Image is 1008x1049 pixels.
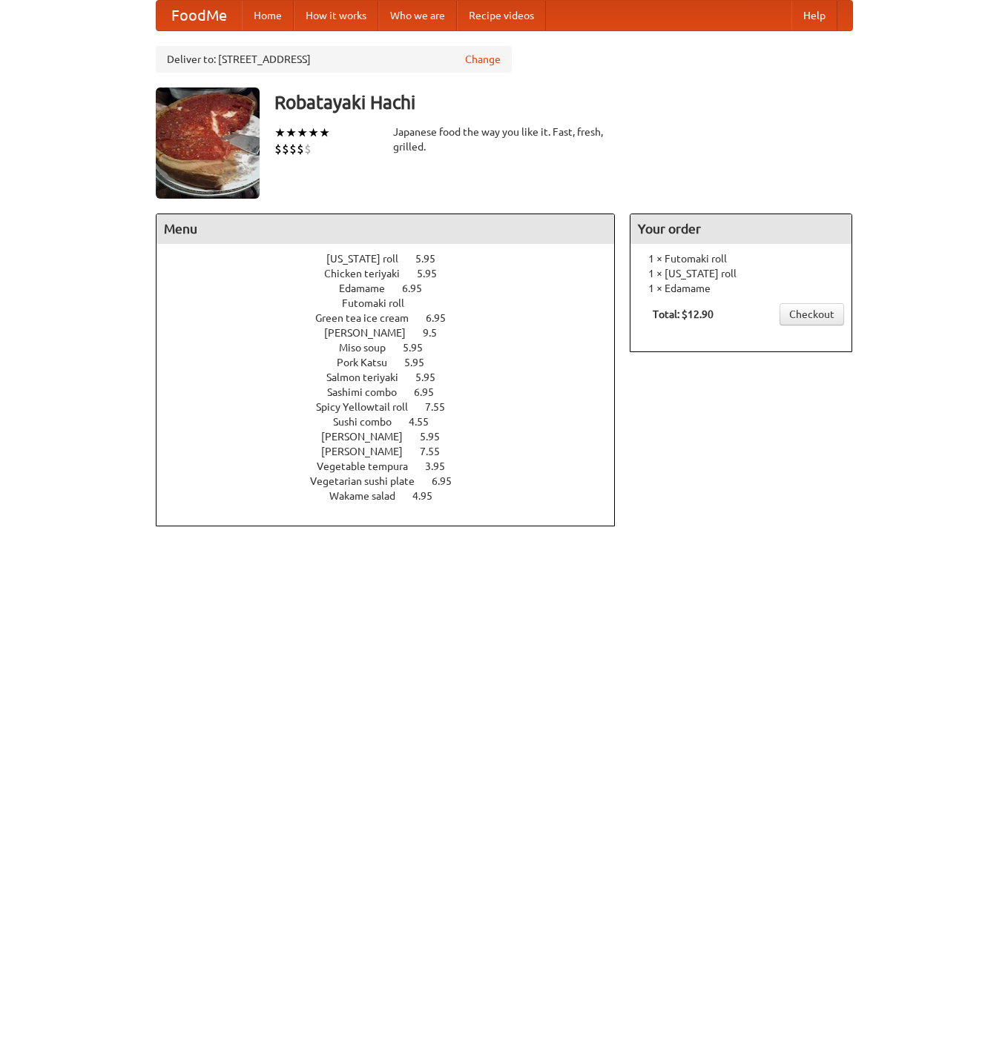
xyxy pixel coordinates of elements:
[393,125,616,154] div: Japanese food the way you like it. Fast, fresh, grilled.
[315,312,424,324] span: Green tea ice cream
[304,141,312,157] li: $
[326,253,463,265] a: [US_STATE] roll 5.95
[409,416,444,428] span: 4.55
[653,308,714,320] b: Total: $12.90
[420,446,455,457] span: 7.55
[324,268,415,279] span: Chicken teriyaki
[333,416,406,428] span: Sushi combo
[326,371,413,383] span: Salmon teriyaki
[457,1,546,30] a: Recipe videos
[317,460,472,472] a: Vegetable tempura 3.95
[316,401,472,413] a: Spicy Yellowtail roll 7.55
[638,266,844,281] li: 1 × [US_STATE] roll
[326,253,413,265] span: [US_STATE] roll
[321,431,418,443] span: [PERSON_NAME]
[324,327,464,339] a: [PERSON_NAME] 9.5
[316,401,423,413] span: Spicy Yellowtail roll
[282,141,289,157] li: $
[420,431,455,443] span: 5.95
[324,327,421,339] span: [PERSON_NAME]
[417,268,452,279] span: 5.95
[342,297,447,309] a: Futomaki roll
[308,125,319,141] li: ★
[403,342,438,354] span: 5.95
[780,303,844,325] a: Checkout
[415,371,450,383] span: 5.95
[339,282,449,294] a: Edamame 6.95
[638,281,844,296] li: 1 × Edamame
[315,312,473,324] a: Green tea ice cream 6.95
[791,1,837,30] a: Help
[412,490,447,502] span: 4.95
[423,327,452,339] span: 9.5
[157,1,242,30] a: FoodMe
[327,386,412,398] span: Sashimi combo
[274,125,286,141] li: ★
[432,475,467,487] span: 6.95
[326,371,463,383] a: Salmon teriyaki 5.95
[339,282,400,294] span: Edamame
[274,87,853,117] h3: Robatayaki Hachi
[294,1,378,30] a: How it works
[339,342,450,354] a: Miso soup 5.95
[337,357,452,368] a: Pork Katsu 5.95
[157,214,615,244] h4: Menu
[319,125,330,141] li: ★
[310,475,429,487] span: Vegetarian sushi plate
[465,52,501,67] a: Change
[321,446,467,457] a: [PERSON_NAME] 7.55
[321,446,418,457] span: [PERSON_NAME]
[378,1,457,30] a: Who we are
[156,87,260,199] img: angular.jpg
[342,297,419,309] span: Futomaki roll
[289,141,297,157] li: $
[286,125,297,141] li: ★
[324,268,464,279] a: Chicken teriyaki 5.95
[425,401,460,413] span: 7.55
[297,141,304,157] li: $
[337,357,402,368] span: Pork Katsu
[425,460,460,472] span: 3.95
[638,251,844,266] li: 1 × Futomaki roll
[156,46,512,73] div: Deliver to: [STREET_ADDRESS]
[630,214,851,244] h4: Your order
[317,460,423,472] span: Vegetable tempura
[404,357,439,368] span: 5.95
[329,490,410,502] span: Wakame salad
[321,431,467,443] a: [PERSON_NAME] 5.95
[402,282,437,294] span: 6.95
[333,416,456,428] a: Sushi combo 4.55
[329,490,460,502] a: Wakame salad 4.95
[414,386,449,398] span: 6.95
[297,125,308,141] li: ★
[242,1,294,30] a: Home
[327,386,461,398] a: Sashimi combo 6.95
[274,141,282,157] li: $
[415,253,450,265] span: 5.95
[426,312,461,324] span: 6.95
[339,342,401,354] span: Miso soup
[310,475,479,487] a: Vegetarian sushi plate 6.95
